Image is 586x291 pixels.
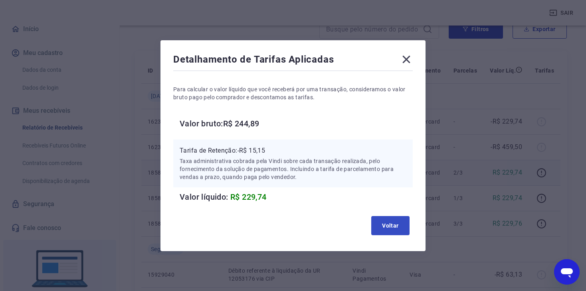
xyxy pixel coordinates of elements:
[180,146,406,155] p: Tarifa de Retenção: -R$ 15,15
[173,85,413,101] p: Para calcular o valor líquido que você receberá por uma transação, consideramos o valor bruto pag...
[180,191,413,203] h6: Valor líquido:
[180,157,406,181] p: Taxa administrativa cobrada pela Vindi sobre cada transação realizada, pelo fornecimento da soluç...
[554,259,580,285] iframe: Botão para abrir a janela de mensagens, conversa em andamento
[371,216,410,235] button: Voltar
[173,53,413,69] div: Detalhamento de Tarifas Aplicadas
[180,117,413,130] h6: Valor bruto: R$ 244,89
[230,192,267,202] span: R$ 229,74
